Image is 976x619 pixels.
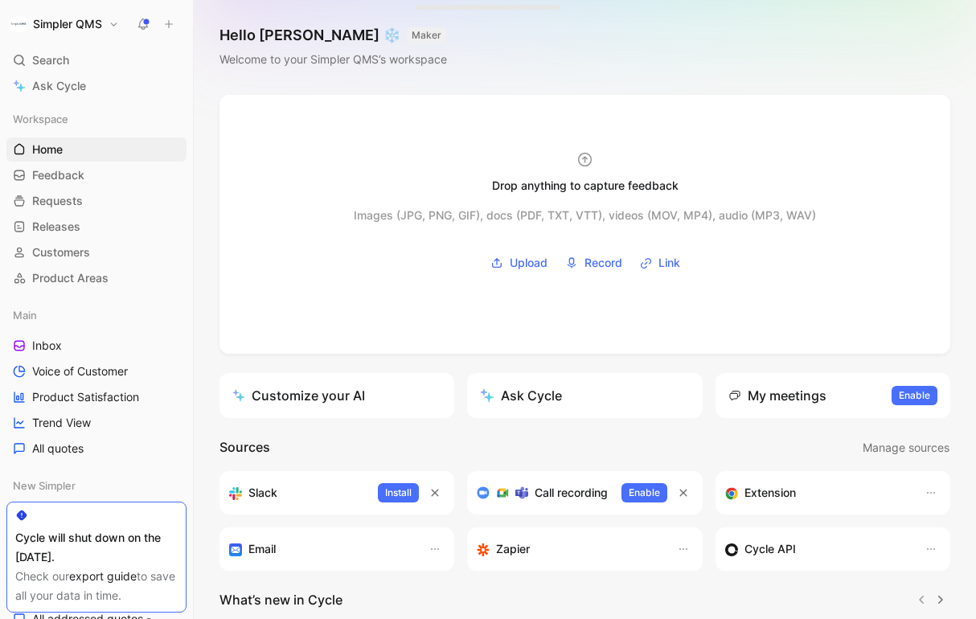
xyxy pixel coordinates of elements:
button: Record [560,251,628,275]
button: Install [378,483,419,502]
span: Voice of Customer [32,363,128,379]
span: Upload [510,253,547,273]
span: Feedback [32,167,84,183]
div: Cycle will shut down on the [DATE]. [15,528,178,567]
a: Trend View [6,411,187,435]
a: Home [6,137,187,162]
button: MAKER [407,27,446,43]
a: Feedback [6,163,187,187]
div: Customize your AI [232,386,365,405]
span: Inbox [32,338,62,354]
span: Manage sources [863,438,949,457]
a: Product Satisfaction [6,385,187,409]
span: Search [32,51,69,70]
button: Link [634,251,686,275]
div: Capture feedback from thousands of sources with Zapier (survey results, recordings, sheets, etc). [477,539,660,559]
span: Home [32,141,63,158]
h3: Slack [248,483,277,502]
button: Manage sources [862,437,950,458]
div: Sync your customers, send feedback and get updates in Slack [229,483,365,502]
span: New Simpler [13,478,76,494]
span: Product Areas [32,270,109,286]
h3: Cycle API [744,539,796,559]
div: Ask Cycle [480,386,562,405]
div: Workspace [6,107,187,131]
div: MainInboxVoice of CustomerProduct SatisfactionTrend ViewAll quotes [6,303,187,461]
div: Record & transcribe meetings from Zoom, Meet & Teams. [477,483,608,502]
div: Drop anything to capture feedback [492,176,679,195]
button: Enable [892,386,937,405]
a: Ask Cycle [6,74,187,98]
div: Main [6,303,187,327]
h1: Simpler QMS [33,17,102,31]
div: Search [6,48,187,72]
span: Product Satisfaction [32,389,139,405]
a: export guide [69,569,137,583]
a: Product Areas [6,266,187,290]
a: All quotes [6,437,187,461]
span: Requests [32,193,83,209]
div: New Simpler [6,473,187,498]
div: My meetings [728,386,826,405]
span: Enable [899,387,930,404]
a: Requests [6,189,187,213]
h3: Extension [744,483,796,502]
img: Simpler QMS [10,16,27,32]
span: Enable [629,485,660,501]
div: Forward emails to your feedback inbox [229,539,412,559]
div: Welcome to your Simpler QMS’s workspace [219,50,447,69]
h3: Email [248,539,276,559]
div: Images (JPG, PNG, GIF), docs (PDF, TXT, VTT), videos (MOV, MP4), audio (MP3, WAV) [354,206,816,225]
button: Upload [485,251,553,275]
span: Record [584,253,622,273]
div: Capture feedback from anywhere on the web [725,483,908,502]
button: Simpler QMSSimpler QMS [6,13,123,35]
div: Check our to save all your data in time. [15,567,178,605]
span: Main [13,307,37,323]
button: Enable [621,483,667,502]
h1: Hello [PERSON_NAME] ❄️ [219,26,447,45]
h2: What’s new in Cycle [219,590,342,609]
div: Sync customers & send feedback from custom sources. Get inspired by our favorite use case [725,539,908,559]
h3: Call recording [535,483,608,502]
span: Customers [32,244,90,260]
a: Inbox [6,334,187,358]
span: Install [385,485,412,501]
a: Customers [6,240,187,264]
span: Ask Cycle [32,76,86,96]
button: Ask Cycle [467,373,702,418]
span: Workspace [13,111,68,127]
span: All quotes [32,441,84,457]
h3: Zapier [496,539,530,559]
span: Trend View [32,415,91,431]
h2: Sources [219,437,270,458]
a: Releases [6,215,187,239]
a: Voice of Customer [6,359,187,383]
span: Link [658,253,680,273]
a: Customize your AI [219,373,454,418]
span: Releases [32,219,80,235]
